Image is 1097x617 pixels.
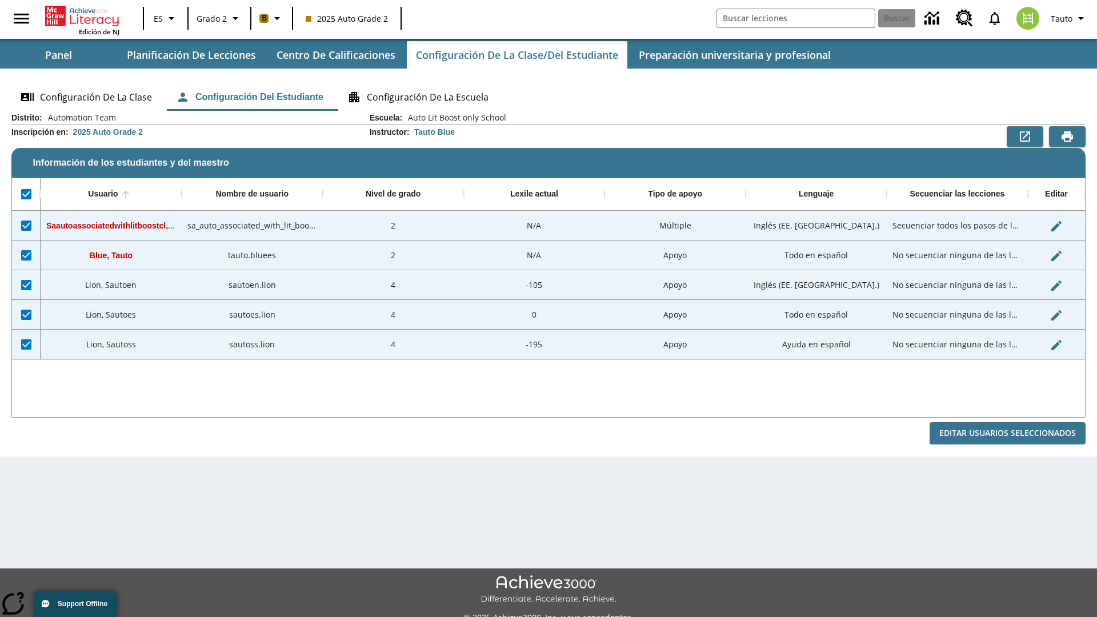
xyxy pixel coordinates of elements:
[1045,189,1068,199] div: Editar
[746,330,887,359] div: Ayuda en español
[630,41,840,69] button: Preparación universitaria y profesional
[887,300,1028,330] div: No secuenciar ninguna de las lecciones
[167,83,333,111] button: Configuración del estudiante
[215,189,289,199] div: Nombre de usuario
[58,600,107,608] span: Support Offline
[42,112,116,123] span: Automation Team
[88,189,118,199] div: Usuario
[910,189,1005,199] div: Secuenciar las lecciones
[604,330,746,359] div: Apoyo
[918,3,949,34] a: Centro de información
[45,3,119,36] div: Portada
[481,575,616,604] img: Achieve3000 Differentiate Accelerate Achieve
[407,41,627,69] button: Configuración de la clase/del estudiante
[648,189,702,199] div: Tipo de apoyo
[79,27,119,36] span: Edición de NJ
[510,189,558,199] div: Lexile actual
[1051,13,1072,25] span: Tauto
[887,241,1028,270] div: No secuenciar ninguna de las lecciones
[46,220,290,231] span: Saautoassociatedwithlitboostcl, Saautoassociatedwithlitboostcl
[90,251,133,260] span: Blue, Tauto
[746,211,887,241] div: Inglés (EE. UU.)
[182,270,323,300] div: sautoen.lion
[262,11,267,25] span: B
[887,211,1028,241] div: Secuenciar todos los pasos de la lección
[366,189,421,199] div: Nivel de grado
[192,8,247,29] button: Grado: Grado 2, Elige un grado
[1045,215,1068,238] button: Editar Usuario
[267,41,405,69] button: Centro de calificaciones
[5,2,38,35] button: Abrir el menú lateral
[799,189,834,199] div: Lenguaje
[370,113,403,123] h2: Escuela :
[1045,274,1068,297] button: Editar Usuario
[464,270,605,300] div: -105
[323,330,464,359] div: 4
[323,300,464,330] div: 4
[86,339,136,350] span: Lion, Sautoss
[1045,334,1068,356] button: Editar Usuario
[402,112,506,123] span: Auto Lit Boost only School
[11,113,42,123] h2: Distrito :
[887,330,1028,359] div: No secuenciar ninguna de las lecciones
[604,270,746,300] div: Apoyo
[746,300,887,330] div: Todo en español
[604,300,746,330] div: Apoyo
[154,13,163,25] span: ES
[182,300,323,330] div: sautoes.lion
[45,5,119,27] a: Portada
[414,126,455,138] div: Tauto Blue
[980,3,1010,33] a: Notificaciones
[930,422,1086,444] button: Editar Usuarios Seleccionados
[1045,245,1068,267] button: Editar Usuario
[1,41,115,69] button: Panel
[746,270,887,300] div: Inglés (EE. UU.)
[338,83,498,111] button: Configuración de la escuela
[464,330,605,359] div: -195
[604,241,746,270] div: Apoyo
[306,13,388,25] span: 2025 Auto Grade 2
[11,127,69,137] h2: Inscripción en :
[323,211,464,241] div: 2
[464,300,605,330] div: 0
[182,330,323,359] div: sautoss.lion
[746,241,887,270] div: Todo en español
[1049,126,1086,147] button: Vista previa de impresión
[182,241,323,270] div: tauto.bluees
[887,270,1028,300] div: No secuenciar ninguna de las lecciones
[1016,7,1039,30] img: avatar image
[11,83,1086,111] div: Configuración de la clase/del estudiante
[1045,304,1068,327] button: Editar Usuario
[1007,126,1043,147] button: Exportar a CSV
[147,8,184,29] button: Lenguaje: ES, Selecciona un idioma
[118,41,265,69] button: Planificación de lecciones
[464,211,605,241] div: N/A
[11,83,161,111] button: Configuración de la clase
[323,270,464,300] div: 4
[464,241,605,270] div: N/A
[85,279,137,290] span: Lion, Sautoen
[182,211,323,241] div: sa_auto_associated_with_lit_boost_classes
[370,127,410,137] h2: Instructor :
[323,241,464,270] div: 2
[1010,3,1046,33] button: Escoja un nuevo avatar
[73,126,143,138] div: 2025 Auto Grade 2
[197,13,227,25] span: Grado 2
[949,3,980,34] a: Centro de recursos, Se abrirá en una pestaña nueva.
[34,591,117,617] button: Support Offline
[11,112,1086,445] div: Información de los estudiantes y del maestro
[255,8,289,29] button: Boost El color de la clase es anaranjado claro. Cambiar el color de la clase.
[1046,8,1092,29] button: Perfil/Configuración
[33,158,229,168] span: Información de los estudiantes y del maestro
[86,309,136,320] span: Lion, Sautoes
[717,9,875,27] input: Buscar campo
[604,211,746,241] div: Múltiple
